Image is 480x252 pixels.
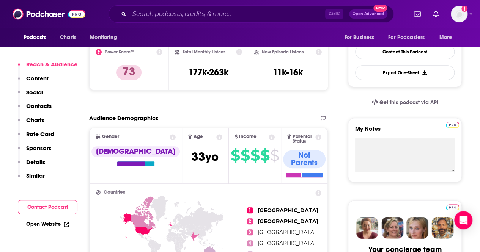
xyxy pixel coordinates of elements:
[129,8,325,20] input: Search podcasts, credits, & more...
[239,134,257,139] span: Income
[431,217,453,239] img: Jon Profile
[260,149,269,161] span: $
[247,207,253,213] span: 1
[355,44,455,59] a: Contact This Podcast
[26,221,69,227] a: Open Website
[231,149,240,161] span: $
[446,203,459,210] a: Pro website
[439,32,452,43] span: More
[194,134,203,139] span: Age
[26,61,77,68] p: Reach & Audience
[18,61,77,75] button: Reach & Audience
[18,130,54,144] button: Rate Card
[355,125,455,138] label: My Notes
[344,32,374,43] span: For Business
[241,149,250,161] span: $
[18,75,49,89] button: Content
[446,204,459,210] img: Podchaser Pro
[60,32,76,43] span: Charts
[116,65,142,80] p: 73
[26,144,51,152] p: Sponsors
[250,149,260,161] span: $
[293,134,314,144] span: Parental Status
[446,121,459,128] a: Pro website
[18,158,45,172] button: Details
[104,190,125,195] span: Countries
[451,6,467,22] button: Show profile menu
[373,5,387,12] span: New
[55,30,81,45] a: Charts
[26,75,49,82] p: Content
[247,229,253,235] span: 3
[247,218,253,224] span: 2
[109,5,394,23] div: Search podcasts, credits, & more...
[258,240,316,247] span: [GEOGRAPHIC_DATA]
[325,9,343,19] span: Ctrl K
[356,217,378,239] img: Sydney Profile
[383,30,436,45] button: open menu
[192,149,219,164] span: 33 yo
[18,116,44,130] button: Charts
[26,172,45,179] p: Similar
[105,49,134,55] h2: Power Score™
[90,32,117,43] span: Monitoring
[18,89,43,103] button: Social
[189,67,228,78] h3: 177k-263k
[388,32,425,43] span: For Podcasters
[406,217,428,239] img: Jules Profile
[411,8,424,20] a: Show notifications dropdown
[26,158,45,166] p: Details
[258,218,318,225] span: [GEOGRAPHIC_DATA]
[18,30,56,45] button: open menu
[381,217,403,239] img: Barbara Profile
[89,114,158,122] h2: Audience Demographics
[258,229,316,236] span: [GEOGRAPHIC_DATA]
[247,240,253,246] span: 4
[18,144,51,158] button: Sponsors
[85,30,127,45] button: open menu
[24,32,46,43] span: Podcasts
[18,172,45,186] button: Similar
[349,9,387,19] button: Open AdvancedNew
[26,102,52,110] p: Contacts
[262,49,304,55] h2: New Episode Listens
[102,134,119,139] span: Gender
[270,149,279,161] span: $
[26,130,54,138] p: Rate Card
[451,6,467,22] img: User Profile
[434,30,462,45] button: open menu
[26,116,44,124] p: Charts
[183,49,225,55] h2: Total Monthly Listens
[355,65,455,80] button: Export One-Sheet
[379,99,438,106] span: Get this podcast via API
[365,93,444,112] a: Get this podcast via API
[451,6,467,22] span: Logged in as amooers
[430,8,442,20] a: Show notifications dropdown
[273,67,303,78] h3: 11k-16k
[283,150,326,168] div: Not Parents
[26,89,43,96] p: Social
[461,6,467,12] svg: Add a profile image
[454,211,472,229] div: Open Intercom Messenger
[91,146,180,157] div: [DEMOGRAPHIC_DATA]
[339,30,384,45] button: open menu
[13,7,85,21] img: Podchaser - Follow, Share and Rate Podcasts
[258,207,318,214] span: [GEOGRAPHIC_DATA]
[18,102,52,116] button: Contacts
[18,200,77,214] button: Contact Podcast
[446,122,459,128] img: Podchaser Pro
[353,12,384,16] span: Open Advanced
